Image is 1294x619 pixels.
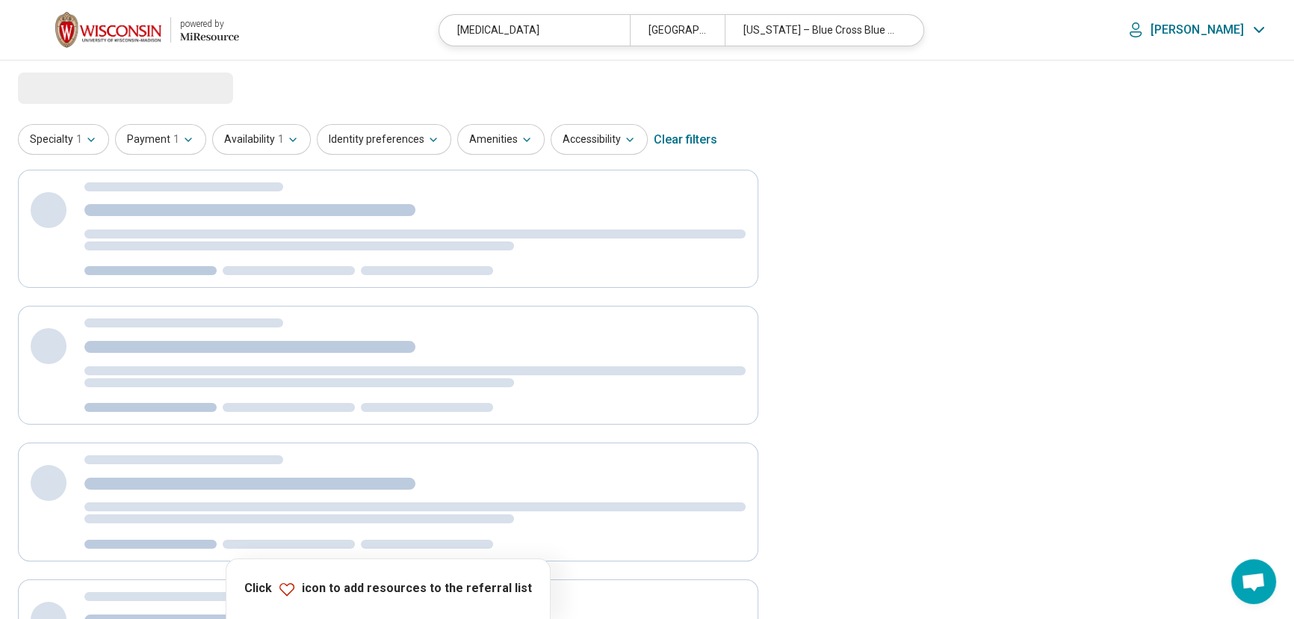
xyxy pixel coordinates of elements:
div: [GEOGRAPHIC_DATA], [GEOGRAPHIC_DATA] [630,15,725,46]
span: 1 [278,132,284,147]
img: University of Wisconsin-Madison [55,12,161,48]
button: Identity preferences [317,124,451,155]
button: Accessibility [551,124,648,155]
button: Availability1 [212,124,311,155]
div: [US_STATE] – Blue Cross Blue Shield [725,15,914,46]
span: Loading... [18,73,143,102]
div: [MEDICAL_DATA] [439,15,629,46]
div: Open chat [1231,559,1276,604]
a: University of Wisconsin-Madisonpowered by [24,12,239,48]
div: Clear filters [654,122,717,158]
div: powered by [180,17,239,31]
p: [PERSON_NAME] [1151,22,1244,37]
button: Specialty1 [18,124,109,155]
span: 1 [76,132,82,147]
span: 1 [173,132,179,147]
button: Amenities [457,124,545,155]
p: Click icon to add resources to the referral list [244,580,532,598]
button: Payment1 [115,124,206,155]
